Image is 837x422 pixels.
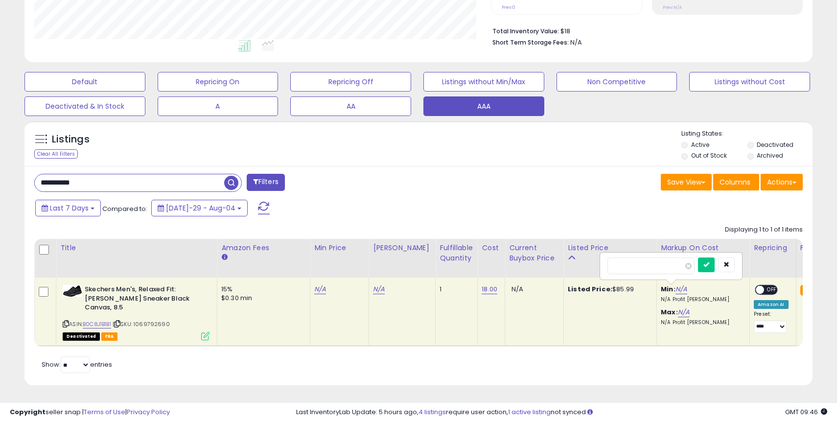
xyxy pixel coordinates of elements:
button: Listings without Min/Max [423,72,544,92]
a: 1 active listing [508,407,551,417]
span: 2025-08-12 09:46 GMT [785,407,827,417]
div: Listed Price [568,243,652,253]
div: ASIN: [63,285,209,339]
div: Cost [482,243,501,253]
span: OFF [764,286,780,294]
b: Max: [661,307,678,317]
p: N/A Profit [PERSON_NAME] [661,319,742,326]
button: A [158,96,279,116]
span: [DATE]-29 - Aug-04 [166,203,235,213]
button: Default [24,72,145,92]
a: 4 listings [418,407,446,417]
a: Terms of Use [84,407,125,417]
div: 15% [221,285,302,294]
div: Repricing [754,243,791,253]
div: Amazon AI [754,300,788,309]
small: Amazon Fees. [221,253,227,262]
div: Markup on Cost [661,243,745,253]
div: $85.99 [568,285,649,294]
a: Privacy Policy [127,407,170,417]
div: Last InventoryLab Update: 5 hours ago, require user action, not synced. [296,408,828,417]
a: 18.00 [482,284,497,294]
div: Displaying 1 to 1 of 1 items [725,225,803,234]
div: Min Price [314,243,365,253]
button: Listings without Cost [689,72,810,92]
button: AA [290,96,411,116]
div: seller snap | | [10,408,170,417]
label: Out of Stock [691,151,727,160]
p: Listing States: [681,129,812,139]
button: Repricing Off [290,72,411,92]
div: [PERSON_NAME] [373,243,431,253]
span: | SKU: 1069792690 [113,320,170,328]
span: Compared to: [102,204,147,213]
li: $18 [492,24,795,36]
button: Save View [661,174,712,190]
b: Short Term Storage Fees: [492,38,569,47]
button: Columns [713,174,759,190]
span: N/A [511,284,523,294]
button: [DATE]-29 - Aug-04 [151,200,248,216]
b: Skechers Men's, Relaxed Fit: [PERSON_NAME] Sneaker Black Canvas, 8.5 [85,285,204,315]
div: Current Buybox Price [509,243,559,263]
span: Show: entries [42,360,112,369]
div: 1 [440,285,470,294]
div: Amazon Fees [221,243,306,253]
span: FBA [101,332,118,341]
small: FBA [800,285,818,296]
div: Preset: [754,311,788,333]
h5: Listings [52,133,90,146]
button: Filters [247,174,285,191]
img: 41BHy9U7jKL._SL40_.jpg [63,285,82,297]
a: N/A [678,307,690,317]
div: Fulfillable Quantity [440,243,473,263]
label: Deactivated [757,141,793,149]
button: Repricing On [158,72,279,92]
button: Last 7 Days [35,200,101,216]
span: N/A [570,38,582,47]
div: Title [60,243,213,253]
span: Last 7 Days [50,203,89,213]
small: Prev: N/A [663,4,682,10]
p: N/A Profit [PERSON_NAME] [661,296,742,303]
label: Active [691,141,709,149]
label: Archived [757,151,783,160]
strong: Copyright [10,407,46,417]
a: B0C8J1B1B1 [83,320,111,328]
a: N/A [675,284,687,294]
b: Min: [661,284,675,294]
div: Clear All Filters [34,149,78,159]
div: $0.30 min [221,294,302,303]
button: Non Competitive [557,72,677,92]
button: Actions [761,174,803,190]
button: Deactivated & In Stock [24,96,145,116]
b: Total Inventory Value: [492,27,559,35]
small: Prev: 0 [502,4,515,10]
b: Listed Price: [568,284,612,294]
span: All listings that are unavailable for purchase on Amazon for any reason other than out-of-stock [63,332,100,341]
a: N/A [373,284,385,294]
th: The percentage added to the cost of goods (COGS) that forms the calculator for Min & Max prices. [657,239,750,278]
button: AAA [423,96,544,116]
span: Columns [720,177,750,187]
a: N/A [314,284,326,294]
